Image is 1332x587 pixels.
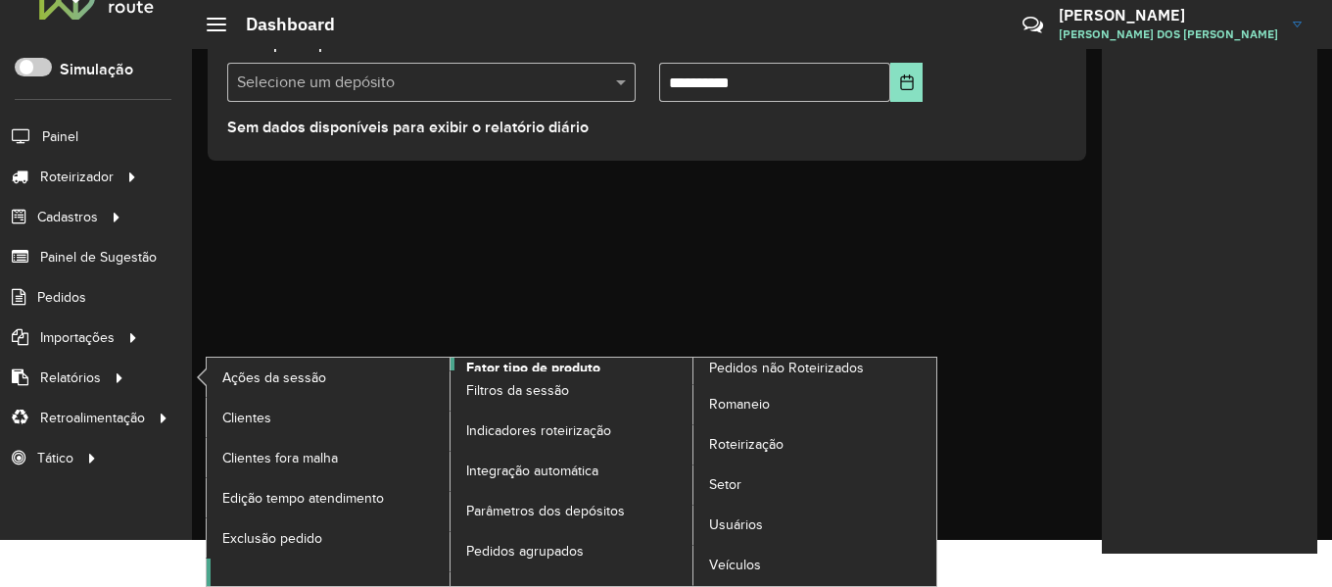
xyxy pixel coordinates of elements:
a: Filtros da sessão [451,371,693,411]
a: Clientes fora malha [207,438,450,477]
span: Cadastros [37,207,98,227]
a: Ações da sessão [207,358,450,397]
span: Clientes fora malha [222,448,338,468]
span: Relatórios [40,367,101,388]
span: Pedidos [37,287,86,308]
span: Parâmetros dos depósitos [466,501,625,521]
span: Fator tipo de produto [466,358,600,378]
span: Tático [37,448,73,468]
span: Roteirizador [40,167,114,187]
span: [PERSON_NAME] DOS [PERSON_NAME] [1059,25,1278,43]
a: Exclusão pedido [207,518,450,558]
span: Romaneio [709,394,770,415]
span: Edição tempo atendimento [222,488,384,509]
span: Roteirização [709,434,784,455]
a: Romaneio [693,385,936,424]
span: Pedidos não Roteirizados [709,358,864,378]
span: Filtros da sessão [466,380,569,401]
a: Parâmetros dos depósitos [451,492,693,531]
a: Usuários [693,506,936,545]
span: Painel [42,126,78,147]
span: Painel de Sugestão [40,247,157,268]
button: Choose Date [890,63,923,102]
span: Indicadores roteirização [466,420,611,441]
a: Fator tipo de produto [207,358,693,585]
a: Integração automática [451,452,693,491]
span: Setor [709,474,741,495]
h3: [PERSON_NAME] [1059,6,1278,24]
h2: Dashboard [226,14,335,35]
span: Clientes [222,408,271,428]
label: Simulação [60,58,133,81]
span: Importações [40,327,115,348]
a: Roteirização [693,425,936,465]
a: Setor [693,465,936,505]
a: Contato Rápido [1012,4,1054,46]
label: Sem dados disponíveis para exibir o relatório diário [227,116,589,139]
span: Exclusão pedido [222,528,322,549]
span: Usuários [709,514,763,535]
span: Retroalimentação [40,408,145,428]
span: Integração automática [466,461,598,481]
a: Clientes [207,398,450,437]
a: Indicadores roteirização [451,412,693,451]
a: Edição tempo atendimento [207,478,450,517]
a: Pedidos não Roteirizados [451,358,937,585]
span: Ações da sessão [222,367,326,388]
